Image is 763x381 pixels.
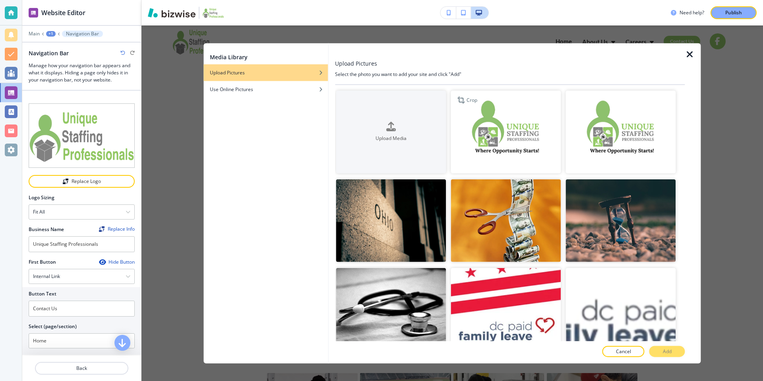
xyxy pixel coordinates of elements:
[203,81,328,98] button: Use Online Pictures
[336,91,446,173] button: Upload Media
[29,8,38,17] img: editor icon
[210,86,253,93] h4: Use Online Pictures
[29,259,56,266] h2: First Button
[29,179,134,184] div: Replace Logo
[99,226,135,233] span: Find and replace this information across Bizwise
[148,8,196,17] img: Bizwise Logo
[454,94,480,107] div: Crop
[725,9,742,16] p: Publish
[210,69,245,76] h4: Upload Pictures
[62,31,103,37] button: Navigation Bar
[33,208,45,216] h4: Fit all
[29,194,54,201] h2: Logo Sizing
[29,226,64,233] h2: Business Name
[63,179,68,184] img: Replace
[29,103,135,168] img: logo
[29,290,56,297] h2: Button Text
[99,226,135,232] button: ReplaceReplace Info
[29,323,77,330] h2: Select (page/section)
[29,334,126,348] input: Manual Input
[36,365,128,372] p: Back
[335,59,377,68] h3: Upload Pictures
[29,49,69,57] h2: Navigation Bar
[33,273,60,280] h4: Internal Link
[99,226,105,232] img: Replace
[203,64,328,81] button: Upload Pictures
[210,53,248,61] h2: Media Library
[203,6,224,19] img: Your Logo
[602,346,645,357] button: Cancel
[29,62,135,84] h3: Manage how your navigation bar appears and what it displays. Hiding a page only hides it in your ...
[99,226,135,232] div: Replace Info
[41,8,85,17] h2: Website Editor
[336,135,446,142] h4: Upload Media
[29,175,135,188] button: ReplaceReplace Logo
[467,97,477,104] p: Crop
[616,348,631,355] p: Cancel
[680,9,704,16] h3: Need help?
[29,31,40,37] button: Main
[46,31,56,37] button: +1
[35,362,128,375] button: Back
[99,259,135,265] button: Hide Button
[711,6,757,19] button: Publish
[66,31,99,37] p: Navigation Bar
[335,71,685,78] h4: Select the photo you want to add your site and click "Add"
